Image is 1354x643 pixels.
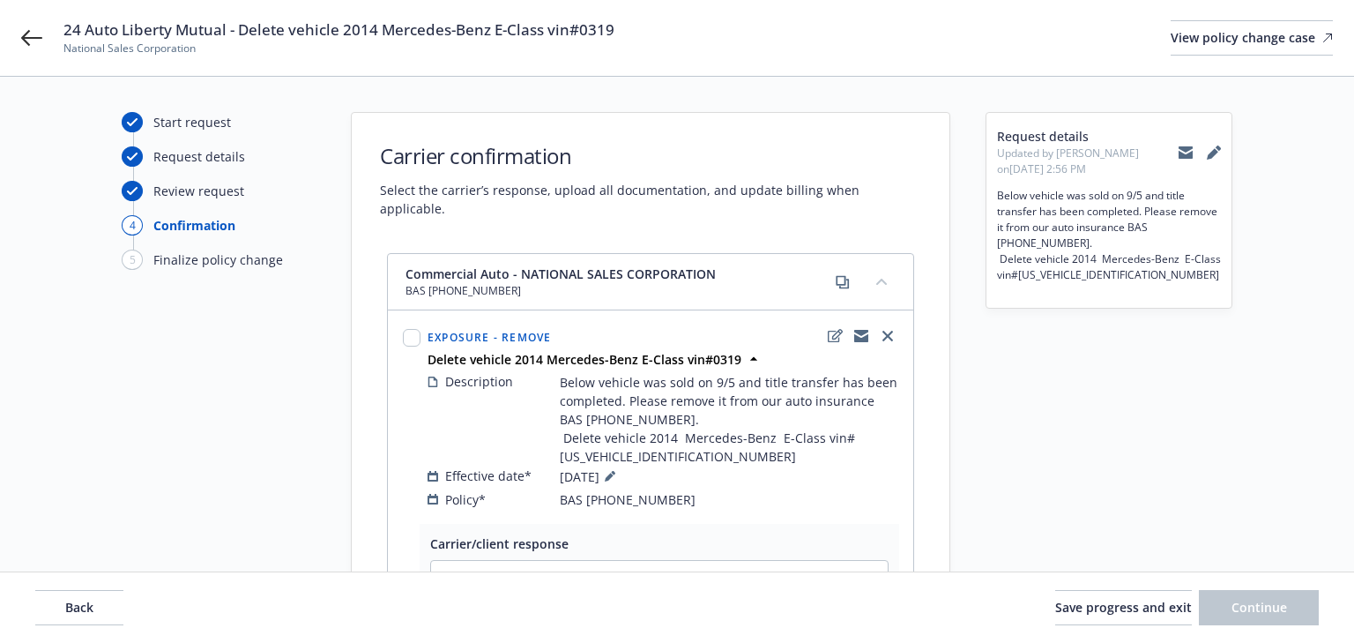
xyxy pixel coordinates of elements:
span: Select the carrier’s response, upload all documentation, and update billing when applicable. [380,181,921,218]
strong: Delete vehicle 2014 Mercedes-Benz E-Class vin#0319 [428,351,741,368]
span: National Sales Corporation [63,41,614,56]
a: View policy change case [1171,20,1333,56]
div: Confirmation [153,216,235,235]
span: Continue [1231,599,1287,616]
span: Below vehicle was sold on 9/5 and title transfer has been completed. Please remove it from our au... [997,188,1221,283]
div: 4 [122,215,143,236]
a: close [877,325,898,347]
a: copy [832,272,853,293]
span: [DATE] [560,466,621,487]
button: Continue [1199,590,1319,625]
div: Request details [153,147,245,166]
button: Back [35,590,123,625]
span: Exposure - Remove [428,330,551,345]
div: 5 [122,250,143,270]
button: collapse content [867,267,896,295]
div: Finalize policy change [153,250,283,269]
span: Request details [997,127,1179,146]
span: 24 Auto Liberty Mutual - Delete vehicle 2014 Mercedes-Benz E-Class vin#0319 [63,19,614,41]
span: Policy* [445,490,486,509]
span: Save progress and exit [1055,599,1192,616]
span: Description [445,372,513,391]
span: Back [65,599,93,616]
span: Commercial Auto - NATIONAL SALES CORPORATION [405,265,716,283]
div: Start request [153,113,231,131]
a: copyLogging [851,325,872,347]
div: Review request [153,182,244,200]
span: BAS [PHONE_NUMBER] [405,283,716,299]
div: View policy change case [1171,21,1333,55]
span: BAS [PHONE_NUMBER] [560,490,696,509]
a: edit [824,325,845,347]
div: Commercial Auto - NATIONAL SALES CORPORATIONBAS [PHONE_NUMBER]copycollapse content [388,254,913,310]
span: Updated by [PERSON_NAME] on [DATE] 2:56 PM [997,146,1179,177]
span: Carrier/client response [430,535,569,552]
button: Save progress and exit [1055,590,1192,625]
h1: Carrier confirmation [380,141,921,170]
span: Below vehicle was sold on 9/5 and title transfer has been completed. Please remove it from our au... [560,373,898,466]
span: Effective date* [445,467,532,485]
